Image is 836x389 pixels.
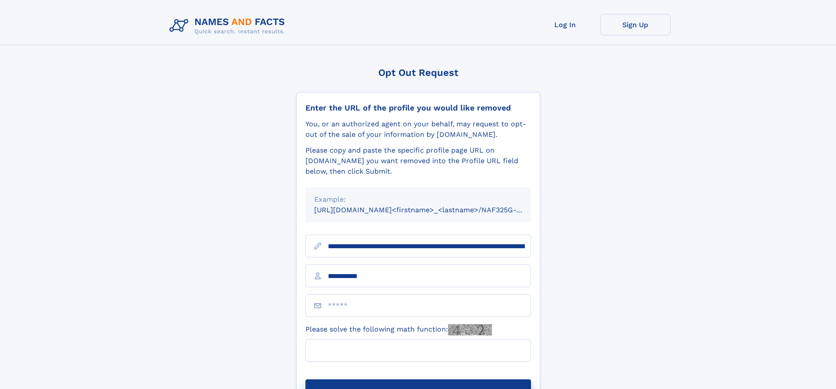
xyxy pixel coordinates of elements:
div: You, or an authorized agent on your behalf, may request to opt-out of the sale of your informatio... [305,119,531,140]
label: Please solve the following math function: [305,324,492,335]
small: [URL][DOMAIN_NAME]<firstname>_<lastname>/NAF325G-xxxxxxxx [314,206,548,214]
div: Please copy and paste the specific profile page URL on [DOMAIN_NAME] you want removed into the Pr... [305,145,531,177]
div: Enter the URL of the profile you would like removed [305,103,531,113]
img: Logo Names and Facts [166,14,292,38]
a: Sign Up [600,14,671,36]
div: Example: [314,194,522,205]
div: Opt Out Request [296,67,540,78]
a: Log In [530,14,600,36]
